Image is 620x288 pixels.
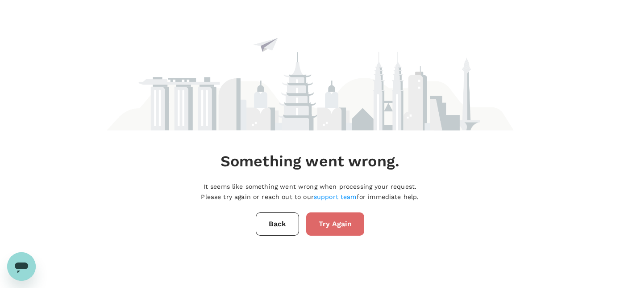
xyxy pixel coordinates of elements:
button: Back [256,212,299,236]
iframe: Button to launch messaging window [7,252,36,281]
h4: Something went wrong. [221,152,399,171]
p: It seems like something went wrong when processing your request. Please try again or reach out to... [201,182,419,202]
button: Try Again [306,212,364,236]
a: support team [314,193,357,200]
